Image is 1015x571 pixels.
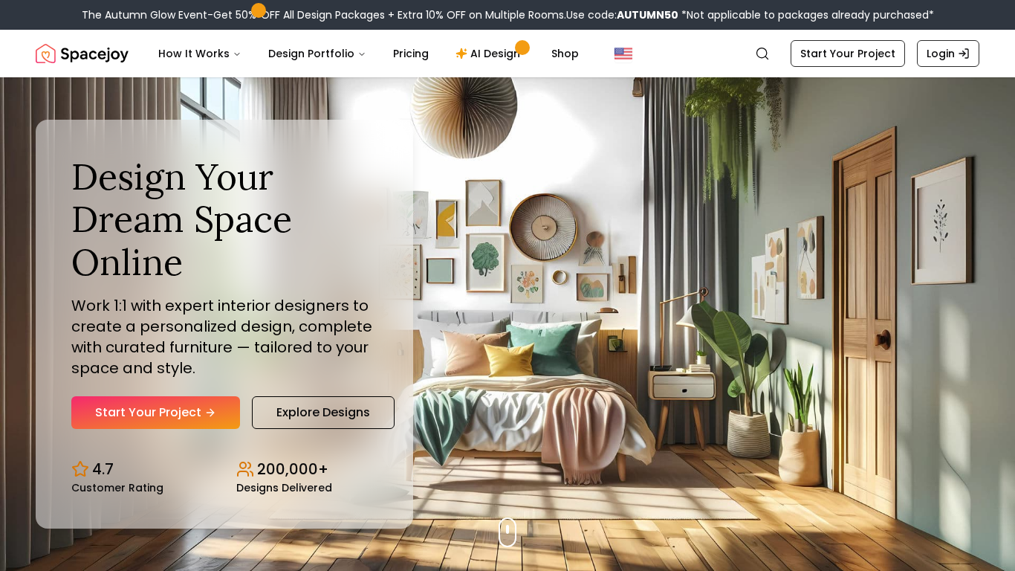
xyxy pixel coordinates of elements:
h1: Design Your Dream Space Online [71,155,377,284]
button: How It Works [146,39,253,68]
div: Design stats [71,447,377,493]
nav: Main [146,39,591,68]
a: Explore Designs [252,396,395,429]
img: Spacejoy Logo [36,39,129,68]
a: Spacejoy [36,39,129,68]
b: AUTUMN50 [617,7,678,22]
a: AI Design [444,39,536,68]
a: Start Your Project [71,396,240,429]
p: 200,000+ [257,459,328,480]
nav: Global [36,30,979,77]
img: United States [614,45,632,62]
small: Customer Rating [71,483,163,493]
span: Use code: [566,7,678,22]
a: Start Your Project [791,40,905,67]
small: Designs Delivered [236,483,332,493]
p: 4.7 [92,459,114,480]
a: Login [917,40,979,67]
button: Design Portfolio [256,39,378,68]
p: Work 1:1 with expert interior designers to create a personalized design, complete with curated fu... [71,295,377,378]
a: Shop [539,39,591,68]
div: The Autumn Glow Event-Get 50% OFF All Design Packages + Extra 10% OFF on Multiple Rooms. [82,7,934,22]
a: Pricing [381,39,441,68]
span: *Not applicable to packages already purchased* [678,7,934,22]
